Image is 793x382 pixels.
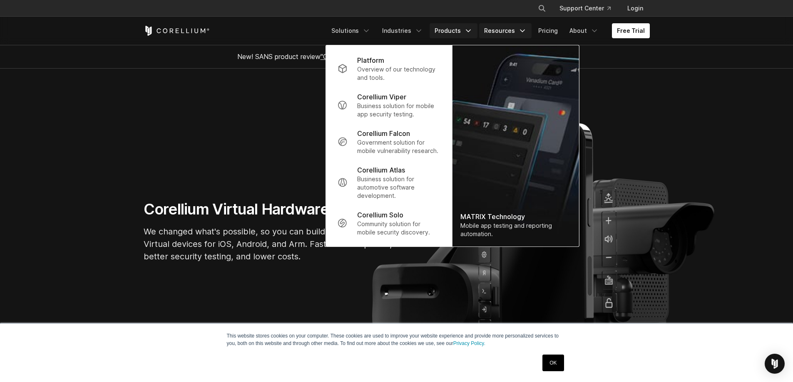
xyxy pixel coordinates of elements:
[528,1,650,16] div: Navigation Menu
[430,23,477,38] a: Products
[331,50,447,87] a: Platform Overview of our technology and tools.
[357,138,440,155] p: Government solution for mobile vulnerability research.
[331,123,447,160] a: Corellium Falcon Government solution for mobile vulnerability research.
[326,23,375,38] a: Solutions
[331,160,447,205] a: Corellium Atlas Business solution for automotive software development.
[144,200,393,219] h1: Corellium Virtual Hardware
[553,1,617,16] a: Support Center
[357,165,405,175] p: Corellium Atlas
[357,128,410,138] p: Corellium Falcon
[331,87,447,123] a: Corellium Viper Business solution for mobile app security testing.
[326,23,650,38] div: Navigation Menu
[357,175,440,200] p: Business solution for automotive software development.
[612,23,650,38] a: Free Trial
[534,1,549,16] button: Search
[357,55,384,65] p: Platform
[357,102,440,118] p: Business solution for mobile app security testing.
[357,210,403,220] p: Corellium Solo
[227,332,567,347] p: This website stores cookies on your computer. These cookies are used to improve your website expe...
[533,23,563,38] a: Pricing
[542,355,564,371] a: OK
[377,23,428,38] a: Industries
[144,26,210,36] a: Corellium Home
[479,23,532,38] a: Resources
[321,52,512,61] a: "Collaborative Mobile App Security Development and Analysis"
[453,340,485,346] a: Privacy Policy.
[357,65,440,82] p: Overview of our technology and tools.
[452,45,579,246] img: Matrix_WebNav_1x
[357,220,440,237] p: Community solution for mobile security discovery.
[357,92,406,102] p: Corellium Viper
[460,222,570,238] div: Mobile app testing and reporting automation.
[765,354,785,374] div: Open Intercom Messenger
[564,23,604,38] a: About
[460,212,570,222] div: MATRIX Technology
[331,205,447,242] a: Corellium Solo Community solution for mobile security discovery.
[621,1,650,16] a: Login
[452,45,579,246] a: MATRIX Technology Mobile app testing and reporting automation.
[237,52,556,61] span: New! SANS product review now available.
[144,225,393,263] p: We changed what's possible, so you can build what's next. Virtual devices for iOS, Android, and A...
